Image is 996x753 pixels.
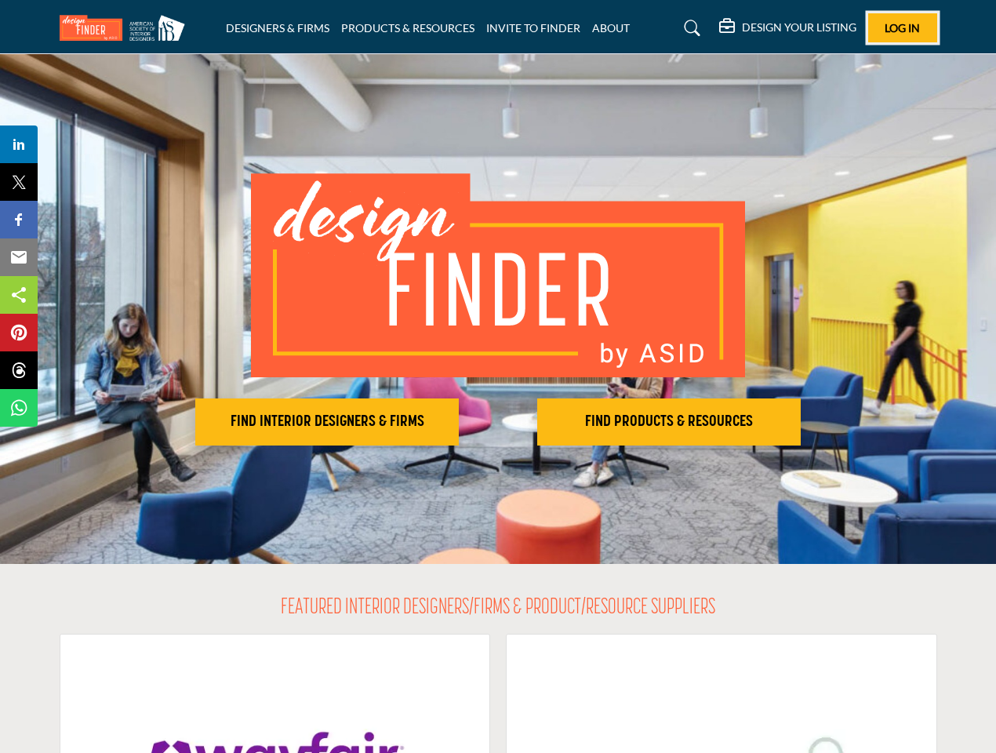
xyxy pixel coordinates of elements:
[742,20,856,35] h5: DESIGN YOUR LISTING
[60,15,193,41] img: Site Logo
[885,21,920,35] span: Log In
[486,21,580,35] a: INVITE TO FINDER
[226,21,329,35] a: DESIGNERS & FIRMS
[200,413,454,431] h2: FIND INTERIOR DESIGNERS & FIRMS
[669,16,711,41] a: Search
[592,21,630,35] a: ABOUT
[251,173,745,377] img: image
[868,13,937,42] button: Log In
[281,595,715,622] h2: FEATURED INTERIOR DESIGNERS/FIRMS & PRODUCT/RESOURCE SUPPLIERS
[542,413,796,431] h2: FIND PRODUCTS & RESOURCES
[195,398,459,446] button: FIND INTERIOR DESIGNERS & FIRMS
[341,21,474,35] a: PRODUCTS & RESOURCES
[537,398,801,446] button: FIND PRODUCTS & RESOURCES
[719,19,856,38] div: DESIGN YOUR LISTING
